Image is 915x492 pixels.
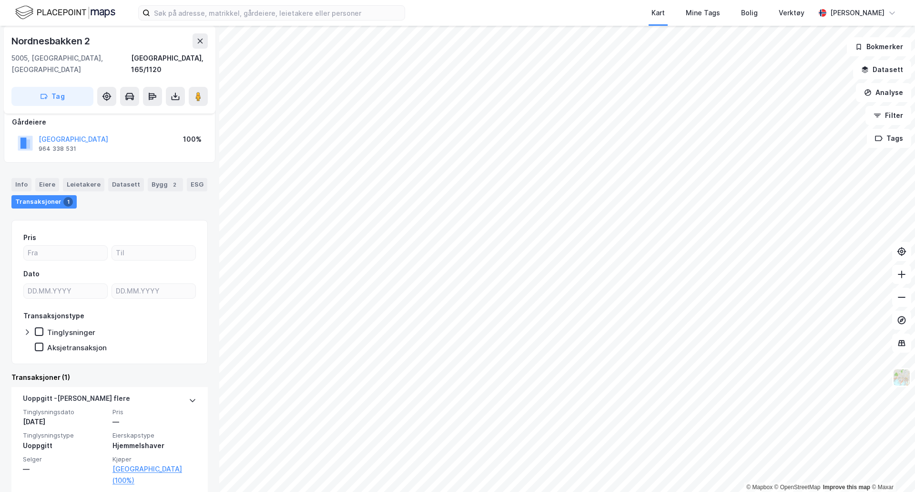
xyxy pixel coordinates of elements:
div: Transaksjoner [11,195,77,209]
div: Verktøy [779,7,804,19]
div: Transaksjonstype [23,310,84,322]
div: — [23,463,107,475]
button: Tag [11,87,93,106]
div: Hjemmelshaver [112,440,196,451]
div: Dato [23,268,40,280]
div: Mine Tags [686,7,720,19]
div: — [112,416,196,428]
div: Uoppgitt - [PERSON_NAME] flere [23,393,130,408]
button: Filter [865,106,911,125]
a: Mapbox [746,484,773,491]
div: 5005, [GEOGRAPHIC_DATA], [GEOGRAPHIC_DATA] [11,52,131,75]
div: ESG [187,178,207,191]
div: Tinglysninger [47,328,95,337]
input: Søk på adresse, matrikkel, gårdeiere, leietakere eller personer [150,6,405,20]
span: Pris [112,408,196,416]
div: Leietakere [63,178,104,191]
iframe: Chat Widget [867,446,915,492]
span: Tinglysningstype [23,431,107,440]
img: Z [893,368,911,387]
input: DD.MM.YYYY [24,284,107,298]
span: Kjøper [112,455,196,463]
button: Datasett [853,60,911,79]
button: Analyse [856,83,911,102]
span: Eierskapstype [112,431,196,440]
div: 964 338 531 [39,145,76,153]
div: Info [11,178,31,191]
div: [DATE] [23,416,107,428]
div: Pris [23,232,36,243]
div: Uoppgitt [23,440,107,451]
div: 100% [183,134,202,145]
div: Aksjetransaksjon [47,343,107,352]
div: Kart [651,7,665,19]
a: [GEOGRAPHIC_DATA] (100%) [112,463,196,486]
div: Eiere [35,178,59,191]
span: Selger [23,455,107,463]
button: Bokmerker [847,37,911,56]
div: Gårdeiere [12,116,207,128]
div: 1 [63,197,73,207]
a: Improve this map [823,484,870,491]
div: Nordnesbakken 2 [11,33,92,49]
div: Datasett [108,178,144,191]
button: Tags [867,129,911,148]
div: Bygg [148,178,183,191]
div: Kontrollprogram for chat [867,446,915,492]
a: OpenStreetMap [774,484,821,491]
div: Bolig [741,7,758,19]
input: Fra [24,246,107,260]
div: [GEOGRAPHIC_DATA], 165/1120 [131,52,208,75]
div: [PERSON_NAME] [830,7,884,19]
span: Tinglysningsdato [23,408,107,416]
div: Transaksjoner (1) [11,372,208,383]
img: logo.f888ab2527a4732fd821a326f86c7f29.svg [15,4,115,21]
div: 2 [170,180,179,189]
input: DD.MM.YYYY [112,284,195,298]
input: Til [112,246,195,260]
